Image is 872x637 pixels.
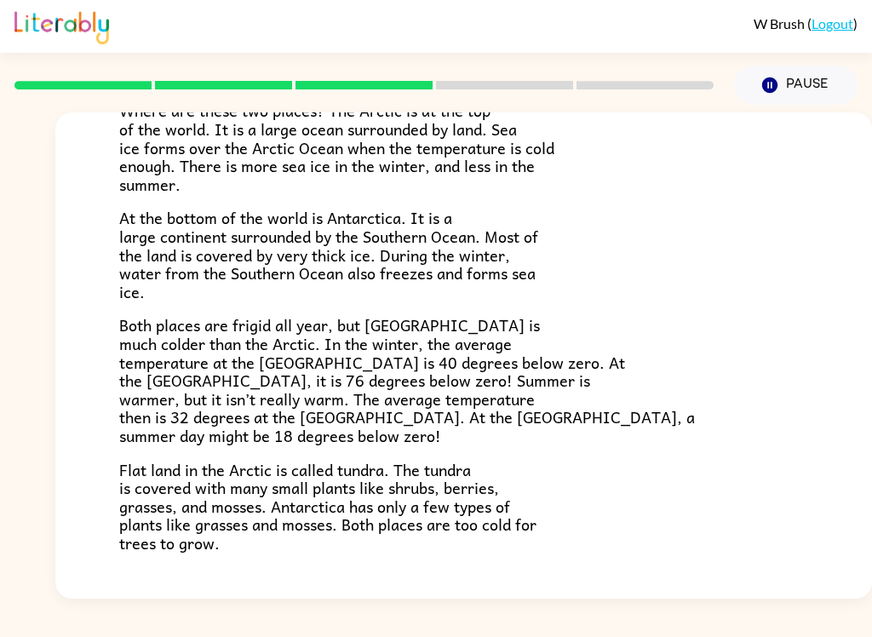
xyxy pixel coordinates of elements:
[119,205,538,303] span: At the bottom of the world is Antarctica. It is a large continent surrounded by the Southern Ocea...
[14,7,109,44] img: Literably
[119,457,536,555] span: Flat land in the Arctic is called tundra. The tundra is covered with many small plants like shrub...
[119,98,554,196] span: Where are these two places? The Arctic is at the top of the world. It is a large ocean surrounded...
[754,15,858,32] div: ( )
[812,15,853,32] a: Logout
[119,313,695,448] span: Both places are frigid all year, but [GEOGRAPHIC_DATA] is much colder than the Arctic. In the win...
[754,15,807,32] span: W Brush
[734,66,858,105] button: Pause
